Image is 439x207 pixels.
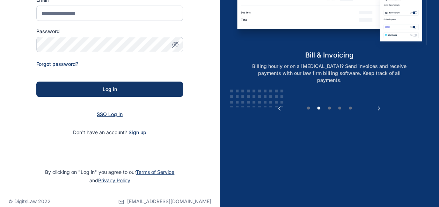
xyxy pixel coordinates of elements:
p: By clicking on "Log in" you agree to our [8,168,211,185]
button: 2 [315,105,322,112]
span: and [89,177,130,183]
div: Log in [47,86,172,93]
button: Log in [36,82,183,97]
label: Password [36,28,183,35]
span: [EMAIL_ADDRESS][DOMAIN_NAME] [127,198,211,205]
button: Previous [276,105,283,112]
a: Privacy Policy [98,177,130,183]
p: Billing hourly or on a [MEDICAL_DATA]? Send invoices and receive payments with our law firm billi... [240,63,419,84]
p: © DigitsLaw 2022 [8,198,51,205]
button: 1 [305,105,312,112]
a: Forgot password? [36,61,78,67]
button: 3 [326,105,333,112]
span: Sign up [129,129,146,136]
a: Sign up [129,129,146,135]
button: 4 [336,105,343,112]
p: Don't have an account? [36,129,183,136]
a: SSO Log in [97,111,123,117]
button: 5 [347,105,354,112]
a: Terms of Service [136,169,174,175]
h5: bill & invoicing [232,50,426,60]
button: Next [375,105,382,112]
